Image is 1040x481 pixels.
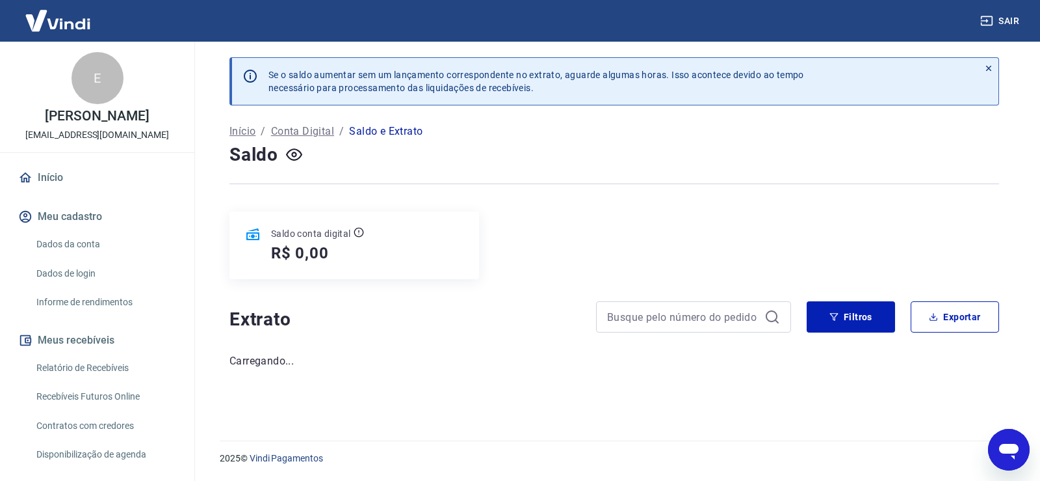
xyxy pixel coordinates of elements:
[978,9,1024,33] button: Sair
[16,1,100,40] img: Vindi
[271,243,329,264] h5: R$ 0,00
[16,326,179,355] button: Meus recebíveis
[807,301,895,333] button: Filtros
[229,124,255,139] a: Início
[31,231,179,258] a: Dados da conta
[911,301,999,333] button: Exportar
[71,52,123,104] div: E
[229,307,580,333] h4: Extrato
[229,353,999,369] p: Carregando...
[271,124,334,139] a: Conta Digital
[31,289,179,316] a: Informe de rendimentos
[45,109,149,123] p: [PERSON_NAME]
[31,441,179,468] a: Disponibilização de agenda
[988,429,1030,471] iframe: Botão para abrir a janela de mensagens
[31,383,179,410] a: Recebíveis Futuros Online
[220,452,1009,465] p: 2025 ©
[268,68,804,94] p: Se o saldo aumentar sem um lançamento correspondente no extrato, aguarde algumas horas. Isso acon...
[31,260,179,287] a: Dados de login
[261,124,265,139] p: /
[607,307,759,327] input: Busque pelo número do pedido
[250,453,323,463] a: Vindi Pagamentos
[16,163,179,192] a: Início
[271,227,351,240] p: Saldo conta digital
[31,355,179,381] a: Relatório de Recebíveis
[339,124,344,139] p: /
[229,142,278,168] h4: Saldo
[16,202,179,231] button: Meu cadastro
[31,413,179,439] a: Contratos com credores
[349,124,422,139] p: Saldo e Extrato
[25,128,169,142] p: [EMAIL_ADDRESS][DOMAIN_NAME]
